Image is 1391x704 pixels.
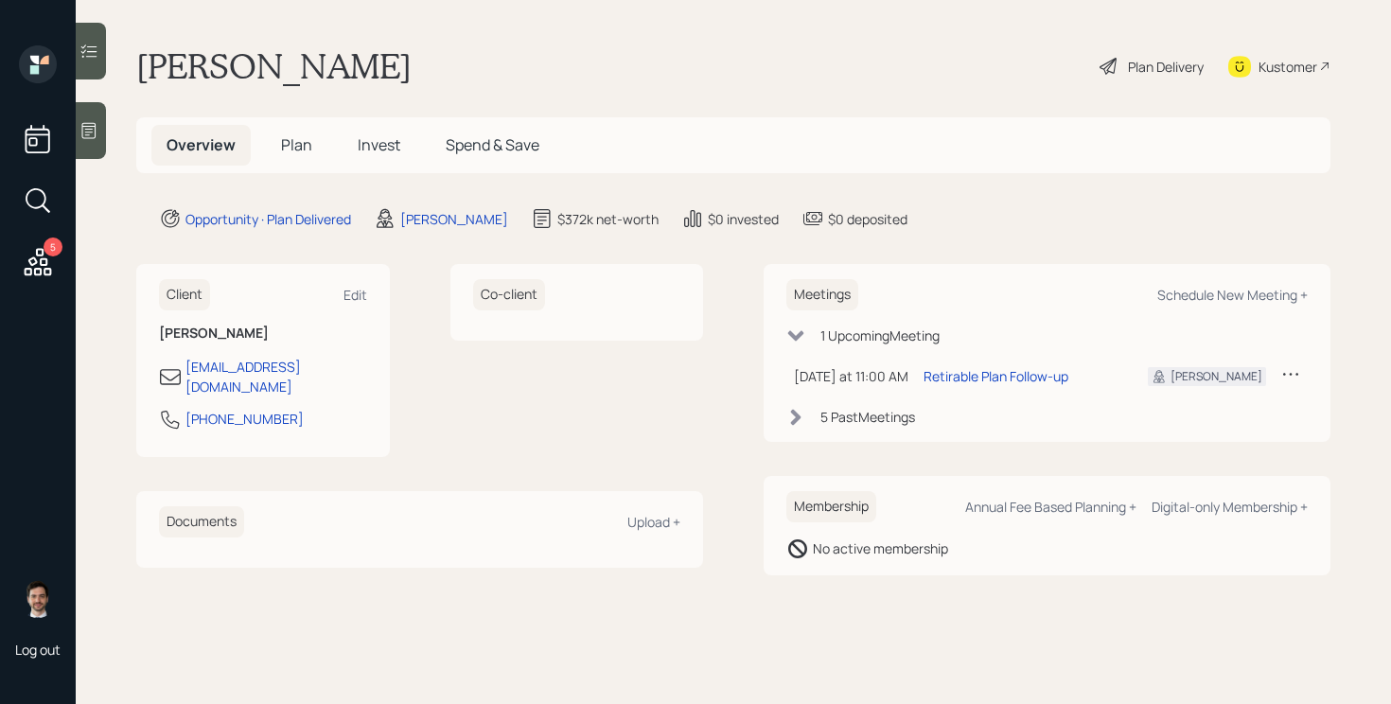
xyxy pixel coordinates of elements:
[167,134,236,155] span: Overview
[924,366,1068,386] div: Retirable Plan Follow-up
[820,407,915,427] div: 5 Past Meeting s
[786,279,858,310] h6: Meetings
[15,641,61,659] div: Log out
[965,498,1136,516] div: Annual Fee Based Planning +
[159,279,210,310] h6: Client
[185,209,351,229] div: Opportunity · Plan Delivered
[446,134,539,155] span: Spend & Save
[627,513,680,531] div: Upload +
[19,580,57,618] img: jonah-coleman-headshot.png
[557,209,659,229] div: $372k net-worth
[1259,57,1317,77] div: Kustomer
[343,286,367,304] div: Edit
[159,506,244,537] h6: Documents
[813,538,948,558] div: No active membership
[358,134,400,155] span: Invest
[159,326,367,342] h6: [PERSON_NAME]
[281,134,312,155] span: Plan
[1171,368,1262,385] div: [PERSON_NAME]
[708,209,779,229] div: $0 invested
[185,409,304,429] div: [PHONE_NUMBER]
[794,366,908,386] div: [DATE] at 11:00 AM
[400,209,508,229] div: [PERSON_NAME]
[185,357,367,396] div: [EMAIL_ADDRESS][DOMAIN_NAME]
[1128,57,1204,77] div: Plan Delivery
[828,209,907,229] div: $0 deposited
[786,491,876,522] h6: Membership
[1152,498,1308,516] div: Digital-only Membership +
[1157,286,1308,304] div: Schedule New Meeting +
[44,238,62,256] div: 5
[473,279,545,310] h6: Co-client
[136,45,412,87] h1: [PERSON_NAME]
[820,326,940,345] div: 1 Upcoming Meeting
